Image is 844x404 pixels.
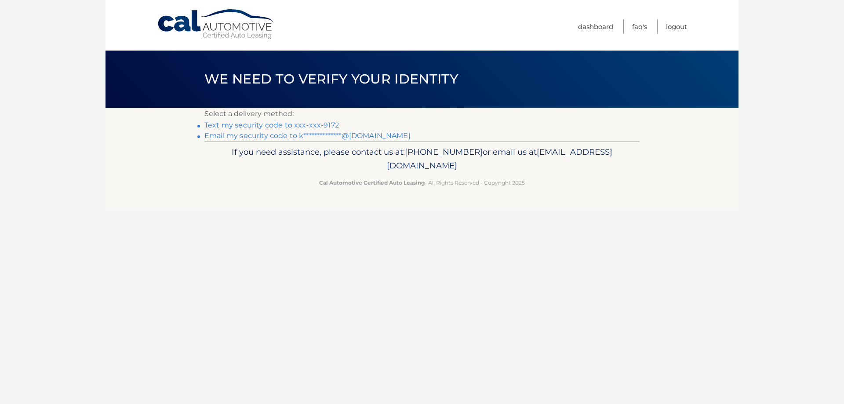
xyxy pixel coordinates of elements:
strong: Cal Automotive Certified Auto Leasing [319,179,425,186]
p: Select a delivery method: [204,108,640,120]
a: Logout [666,19,687,34]
p: If you need assistance, please contact us at: or email us at [210,145,634,173]
span: We need to verify your identity [204,71,458,87]
a: Dashboard [578,19,613,34]
p: - All Rights Reserved - Copyright 2025 [210,178,634,187]
a: Cal Automotive [157,9,276,40]
a: Text my security code to xxx-xxx-9172 [204,121,339,129]
a: FAQ's [632,19,647,34]
span: [PHONE_NUMBER] [405,147,483,157]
